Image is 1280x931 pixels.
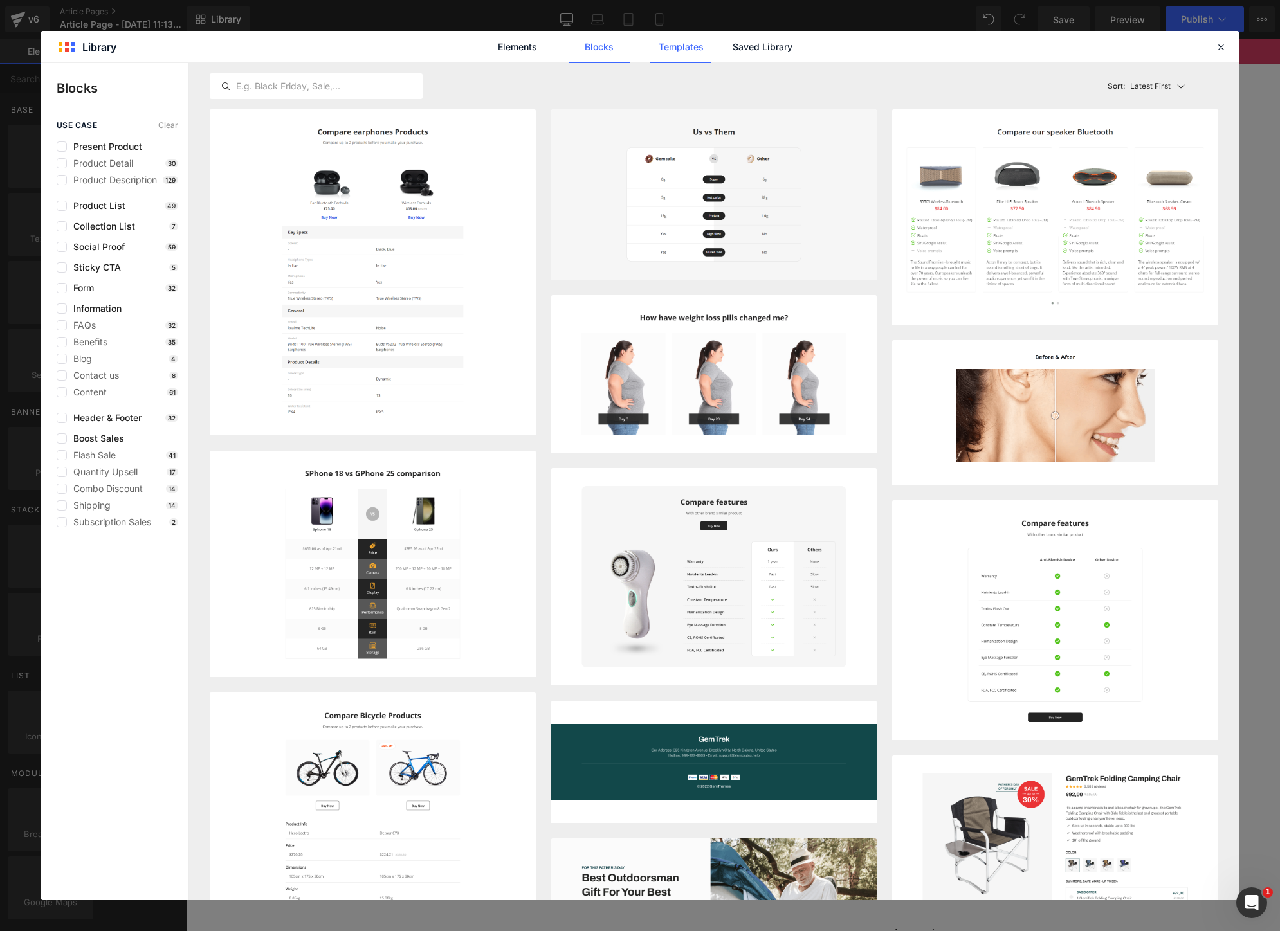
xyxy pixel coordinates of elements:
a: Saved Library [732,31,793,63]
p: Latest First [1130,80,1171,92]
span: Combo Discount [67,484,143,494]
span: Product List [67,201,125,211]
span: Benefits [67,337,107,347]
a: PULSEIRAS [438,58,513,78]
input: E.g. Black Friday, Sale,... [210,78,422,94]
p: 8 [169,372,178,379]
img: image [892,500,1218,740]
span: FAQs [67,320,96,330]
img: TOGETHERBAND BRAZIL [155,56,284,80]
img: image [551,295,877,453]
a: Add Single Section [553,264,668,289]
span: Collection List [67,221,135,231]
span: Present Product [67,141,142,152]
span: use case [57,121,97,130]
a: Templates [650,31,711,63]
a: Explore Blocks [426,264,542,289]
img: image [551,701,877,823]
p: 4 [169,355,178,363]
p: 32 [165,321,178,329]
img: image [892,340,1218,485]
img: image [551,468,877,685]
p: 17 [167,468,178,476]
p: 49 [165,202,178,210]
img: image [892,109,1218,325]
span: Contact us [67,370,119,381]
iframe: Intercom live chat [1236,887,1267,918]
p: 129 [163,176,178,184]
span: Sticky CTA [67,262,121,273]
p: 32 [165,414,178,422]
p: 35 [165,338,178,346]
p: 14 [166,502,178,509]
span: Social Proof [67,242,125,252]
a: MISSÃO [378,58,438,78]
p: Blocks [57,78,188,98]
span: Boost Sales [67,433,124,444]
a: Elements [487,31,548,63]
span: Product Description [67,175,157,185]
img: image [210,109,536,435]
span: Quantity Upsell [67,467,138,477]
span: Subscription Sales [67,517,151,527]
p: 61 [167,388,178,396]
p: 30 [165,159,178,167]
ul: Primary [378,58,717,78]
span: Shipping [67,500,111,511]
a: Blocks [569,31,630,63]
p: 32 [165,284,178,292]
a: COLARES [513,58,580,78]
p: 5 [169,264,178,271]
p: INSTITUCIONAL [91,890,355,902]
p: 14 [166,485,178,493]
p: 7 [169,222,178,230]
span: Content [67,387,107,397]
p: 41 [166,451,178,459]
p: JUNTE-SE À FAMÍLIA #TOGETHERBAND E GANHE 10% DE DESCONTO NO SEU PRIMEIRO PEDIDO [647,890,965,914]
a: BOLSAS [580,58,640,78]
span: Flash Sale [67,450,116,460]
span: Product Detail [67,158,133,168]
span: Header & Footer [67,413,142,423]
a: PARCERIAS [640,58,717,78]
span: Blog [67,354,92,364]
p: 59 [165,243,178,251]
span: Information [67,303,122,314]
span: 1 [1263,887,1273,898]
span: PLANTAMOS UMA ÁRVORE PARA CADA COMPRA [446,7,648,17]
span: Clear [158,121,178,130]
img: image [551,109,877,280]
button: Latest FirstSort:Latest First [1102,63,1218,109]
img: image [210,451,536,676]
p: or Drag & Drop elements from left sidebar [182,300,913,309]
p: 2 [169,518,178,526]
span: Sort: [1108,82,1125,91]
span: Form [67,283,94,293]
